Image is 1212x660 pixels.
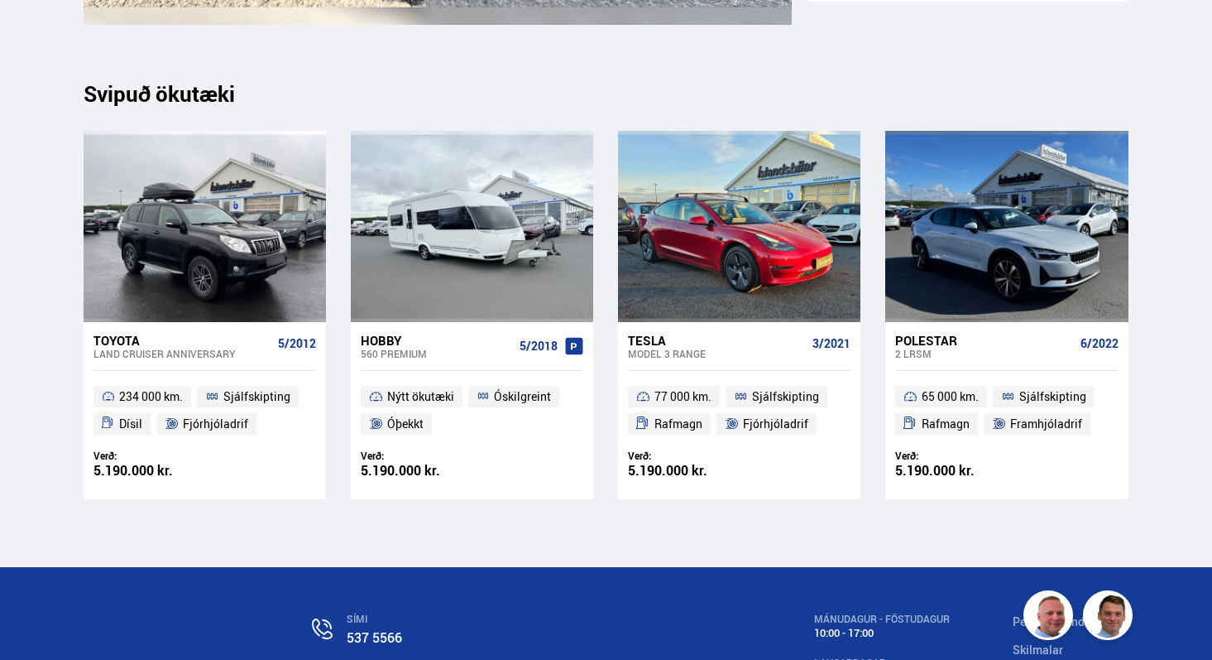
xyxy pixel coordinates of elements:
img: FbJEzSuNWCJXmdc-.webp [1085,593,1135,643]
a: Polestar 2 LRSM 6/2022 65 000 km. Sjálfskipting Rafmagn Framhjóladrif Verð: 5.190.000 kr. [885,322,1128,499]
img: n0V2lOsqF3l1V2iz.svg [312,619,333,639]
span: 5/2018 [520,340,558,353]
span: 77 000 km. [654,387,711,407]
div: 5.190.000 kr. [628,464,740,478]
div: 2 LRSM [895,348,1073,359]
span: Sjálfskipting [223,387,290,407]
span: Dísil [119,414,142,434]
span: Rafmagn [922,414,970,434]
span: 5/2012 [278,337,316,350]
span: Sjálfskipting [752,387,819,407]
div: Model 3 RANGE [628,348,806,359]
span: Óskilgreint [494,387,551,407]
div: Hobby [361,333,513,348]
a: Skilmalar [1013,642,1063,658]
button: Opna LiveChat spjallviðmót [13,7,63,56]
span: 6/2022 [1080,337,1119,350]
span: Nýtt ökutæki [387,387,454,407]
div: Verð: [895,450,1007,462]
div: Verð: [361,450,472,462]
span: Óþekkt [387,414,424,434]
div: Verð: [93,450,205,462]
div: 5.190.000 kr. [895,464,1007,478]
div: 10:00 - 17:00 [814,627,950,639]
span: Sjálfskipting [1019,387,1086,407]
span: Framhjóladrif [1010,414,1082,434]
div: SÍMI [347,614,751,625]
div: 560 PREMIUM [361,348,513,359]
img: siFngHWaQ9KaOqBr.png [1026,593,1075,643]
div: MÁNUDAGUR - FÖSTUDAGUR [814,614,950,625]
a: Tesla Model 3 RANGE 3/2021 77 000 km. Sjálfskipting Rafmagn Fjórhjóladrif Verð: 5.190.000 kr. [618,322,860,499]
span: 65 000 km. [922,387,979,407]
div: Toyota [93,333,271,348]
div: Svipuð ökutæki [84,81,1128,106]
div: Polestar [895,333,1073,348]
div: 5.190.000 kr. [93,464,205,478]
div: Tesla [628,333,806,348]
div: Land Cruiser ANNIVERSARY [93,348,271,359]
a: 537 5566 [347,629,402,647]
div: 5.190.000 kr. [361,464,472,478]
a: Toyota Land Cruiser ANNIVERSARY 5/2012 234 000 km. Sjálfskipting Dísil Fjórhjóladrif Verð: 5.190.... [84,322,326,499]
span: Rafmagn [654,414,702,434]
span: 3/2021 [812,337,850,350]
a: Persónuverndarstefna [1013,614,1128,629]
span: Fjórhjóladrif [743,414,808,434]
span: Fjórhjóladrif [183,414,248,434]
div: Verð: [628,450,740,462]
span: 234 000 km. [119,387,183,407]
a: Hobby 560 PREMIUM 5/2018 Nýtt ökutæki Óskilgreint Óþekkt Verð: 5.190.000 kr. [351,322,593,499]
